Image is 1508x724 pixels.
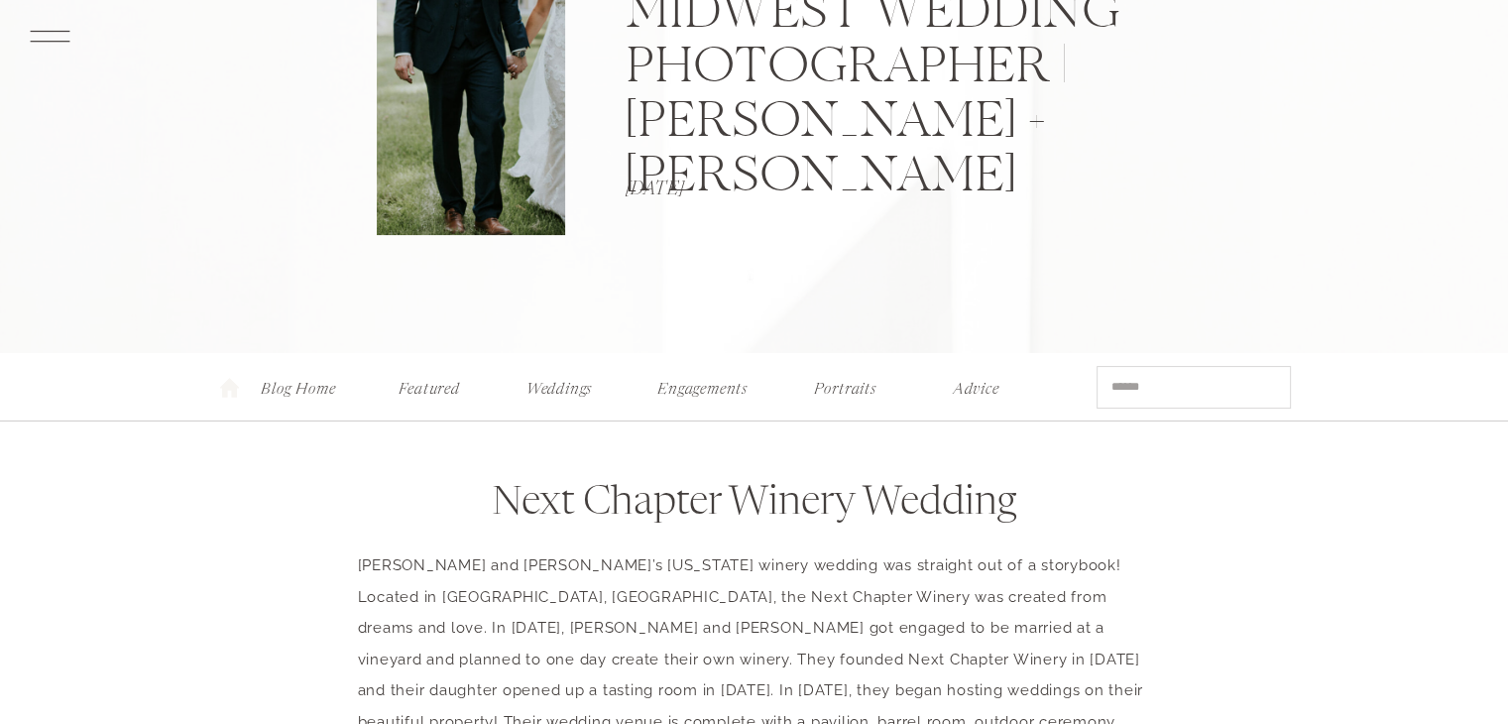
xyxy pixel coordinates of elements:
a: Weddings [521,374,599,395]
h2: Next Chapter Winery Wedding [358,479,1151,527]
a: Engagements [652,374,754,395]
p: [DATE] [626,180,872,201]
a: Blog Home [260,374,338,395]
a: Advice [938,374,1014,395]
a: Portraits [806,374,885,395]
a: Featured [392,374,468,395]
